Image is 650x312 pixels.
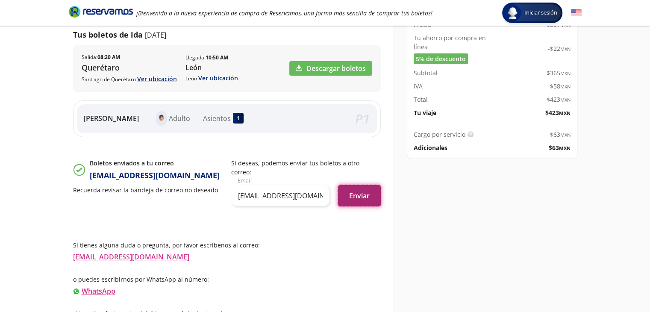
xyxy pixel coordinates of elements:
a: Ver ubicación [137,75,177,83]
small: MXN [560,70,571,77]
p: Salida : [82,53,120,61]
a: Descargar boletos [289,61,372,76]
p: Llegada : [185,54,228,62]
p: Asientos [203,113,231,124]
p: o puedes escribirnos por WhatsApp al número: [73,275,381,284]
p: Santiago de Querétaro [82,74,177,83]
span: $ 63 [550,130,571,139]
p: Si tienes alguna duda o pregunta, por favor escríbenos al correo: [73,241,381,250]
small: MXN [559,110,571,116]
p: Subtotal [414,68,438,77]
em: P 1 [355,110,370,127]
div: 1 [233,113,244,124]
p: IVA [414,82,423,91]
p: Tu viaje [414,108,436,117]
a: [EMAIL_ADDRESS][DOMAIN_NAME] [73,252,189,262]
p: Total [414,95,428,104]
a: Ver ubicación [198,74,238,82]
em: ¡Bienvenido a la nueva experiencia de compra de Reservamos, una forma más sencilla de comprar tus... [136,9,432,17]
span: $ 63 [549,143,571,152]
span: $ 365 [547,68,571,77]
span: $ 58 [550,82,571,91]
small: MXN [560,132,571,138]
input: Email [231,185,329,206]
p: León [185,62,238,73]
small: MXN [560,97,571,103]
button: Enviar [338,185,381,206]
p: Adulto [169,113,190,124]
p: [PERSON_NAME] [84,113,139,124]
span: Iniciar sesión [521,9,561,17]
small: MXN [559,145,571,151]
small: MXN [560,83,571,90]
p: Querétaro [82,62,177,74]
p: Cargo por servicio [414,130,465,139]
span: 5% de descuento [416,54,466,63]
span: $ 423 [547,95,571,104]
a: Brand Logo [69,5,133,21]
p: Si deseas, podemos enviar tus boletos a otro correo: [231,159,381,177]
b: 08:20 AM [97,53,120,61]
a: WhatsApp [82,286,115,296]
span: -$ 22 [548,44,571,53]
button: English [571,8,582,18]
span: $ 423 [545,108,571,117]
p: [EMAIL_ADDRESS][DOMAIN_NAME] [90,170,220,181]
p: Tus boletos de ida [73,29,143,41]
p: Adicionales [414,143,447,152]
p: Boletos enviados a tu correo [90,159,220,168]
small: MXN [560,46,571,52]
p: Recuerda revisar la bandeja de correo no deseado [73,185,223,194]
b: 10:50 AM [206,54,228,61]
p: Tu ahorro por compra en línea [414,33,492,51]
p: [DATE] [145,30,166,40]
i: Brand Logo [69,5,133,18]
small: MXN [560,22,571,28]
p: León [185,74,238,82]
